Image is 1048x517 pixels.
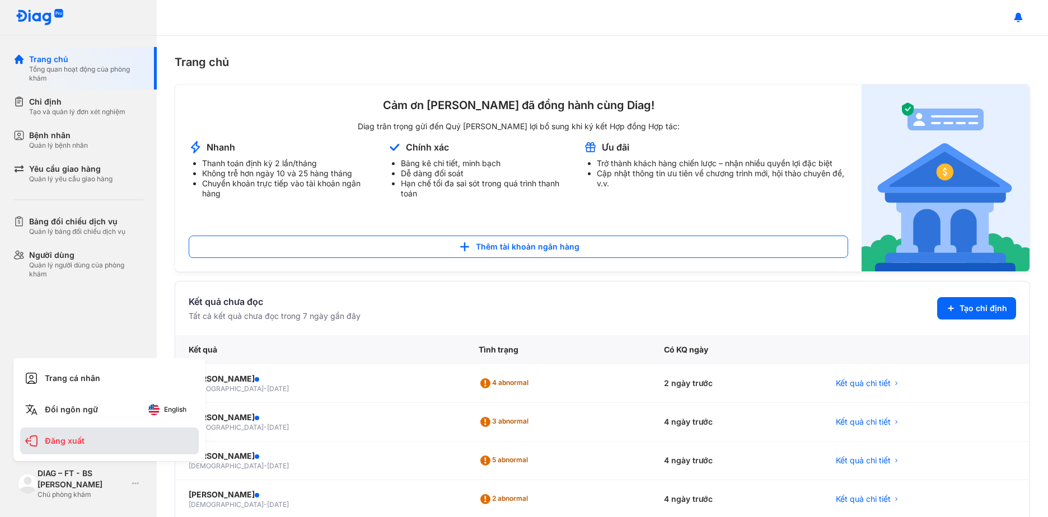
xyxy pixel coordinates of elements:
div: Tất cả kết quả chưa đọc trong 7 ngày gần đây [189,311,361,322]
li: Bảng kê chi tiết, minh bạch [401,158,570,168]
button: Thêm tài khoản ngân hàng [189,236,848,258]
div: Đăng xuất [20,427,199,454]
div: [PERSON_NAME] [189,412,452,423]
span: [DEMOGRAPHIC_DATA] [189,384,264,393]
button: English [141,401,194,419]
span: [DEMOGRAPHIC_DATA] [189,462,264,470]
span: [DEMOGRAPHIC_DATA] [189,500,264,509]
div: [PERSON_NAME] [189,450,452,462]
div: Trang cá nhân [20,365,199,392]
div: Nhanh [207,141,235,153]
div: Quản lý bệnh nhân [29,141,88,150]
div: Kết quả chưa đọc [189,295,361,308]
span: - [264,384,267,393]
span: Kết quả chi tiết [836,493,891,505]
div: Ưu đãi [602,141,629,153]
div: Cảm ơn [PERSON_NAME] đã đồng hành cùng Diag! [189,98,848,112]
li: Hạn chế tối đa sai sót trong quá trình thanh toán [401,178,570,199]
img: account-announcement [583,140,597,154]
span: - [264,423,267,431]
div: 5 abnormal [479,452,532,469]
div: Chỉ định [29,96,125,107]
li: Chuyển khoản trực tiếp vào tài khoản ngân hàng [202,178,374,199]
div: Trang chủ [175,54,1030,70]
div: 2 abnormal [479,490,532,508]
div: Kết quả [175,335,465,364]
span: [DEMOGRAPHIC_DATA] [189,423,264,431]
span: Kết quả chi tiết [836,416,891,427]
div: 4 ngày trước [651,441,823,480]
li: Thanh toán định kỳ 2 lần/tháng [202,158,374,168]
img: logo [18,473,38,493]
div: DIAG – FT - BS [PERSON_NAME] [38,468,128,490]
span: - [264,462,267,470]
span: Tạo chỉ định [960,303,1007,314]
div: Quản lý bảng đối chiếu dịch vụ [29,227,125,236]
span: - [264,500,267,509]
li: Dễ dàng đối soát [401,168,570,178]
div: Có KQ ngày [651,335,823,364]
span: [DATE] [267,423,289,431]
img: logo [16,9,64,26]
div: Quản lý yêu cầu giao hàng [29,175,113,184]
div: 4 ngày trước [651,403,823,441]
div: Yêu cầu giao hàng [29,163,113,175]
div: Đổi ngôn ngữ [20,396,199,423]
span: Kết quả chi tiết [836,455,891,466]
li: Cập nhật thông tin ưu tiên về chương trình mới, hội thảo chuyên đề, v.v. [597,168,848,189]
img: English [148,404,160,415]
div: Bảng đối chiếu dịch vụ [29,216,125,227]
div: Tổng quan hoạt động của phòng khám [29,65,143,83]
div: [PERSON_NAME] [189,373,452,384]
div: 4 abnormal [479,374,533,392]
img: account-announcement [387,140,401,154]
div: [PERSON_NAME] [189,489,452,500]
span: [DATE] [267,462,289,470]
span: [DATE] [267,384,289,393]
div: Quản lý người dùng của phòng khám [29,261,143,279]
div: Tình trạng [465,335,651,364]
img: account-announcement [189,140,202,154]
span: Kết quả chi tiết [836,378,891,389]
span: English [164,406,186,413]
li: Không trễ hơn ngày 10 và 25 hàng tháng [202,168,374,178]
div: 3 abnormal [479,413,533,431]
div: Người dùng [29,250,143,261]
div: Chủ phòng khám [38,490,128,499]
div: 2 ngày trước [651,364,823,403]
img: account-announcement [862,84,1030,271]
button: Tạo chỉ định [937,297,1016,319]
div: Tạo và quản lý đơn xét nghiệm [29,107,125,116]
span: [DATE] [267,500,289,509]
li: Trở thành khách hàng chiến lược – nhận nhiều quyền lợi đặc biệt [597,158,848,168]
div: Trang chủ [29,54,143,65]
div: Bệnh nhân [29,130,88,141]
div: Chính xác [406,141,449,153]
div: Diag trân trọng gửi đến Quý [PERSON_NAME] lợi bổ sung khi ký kết Hợp đồng Hợp tác: [189,121,848,131]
